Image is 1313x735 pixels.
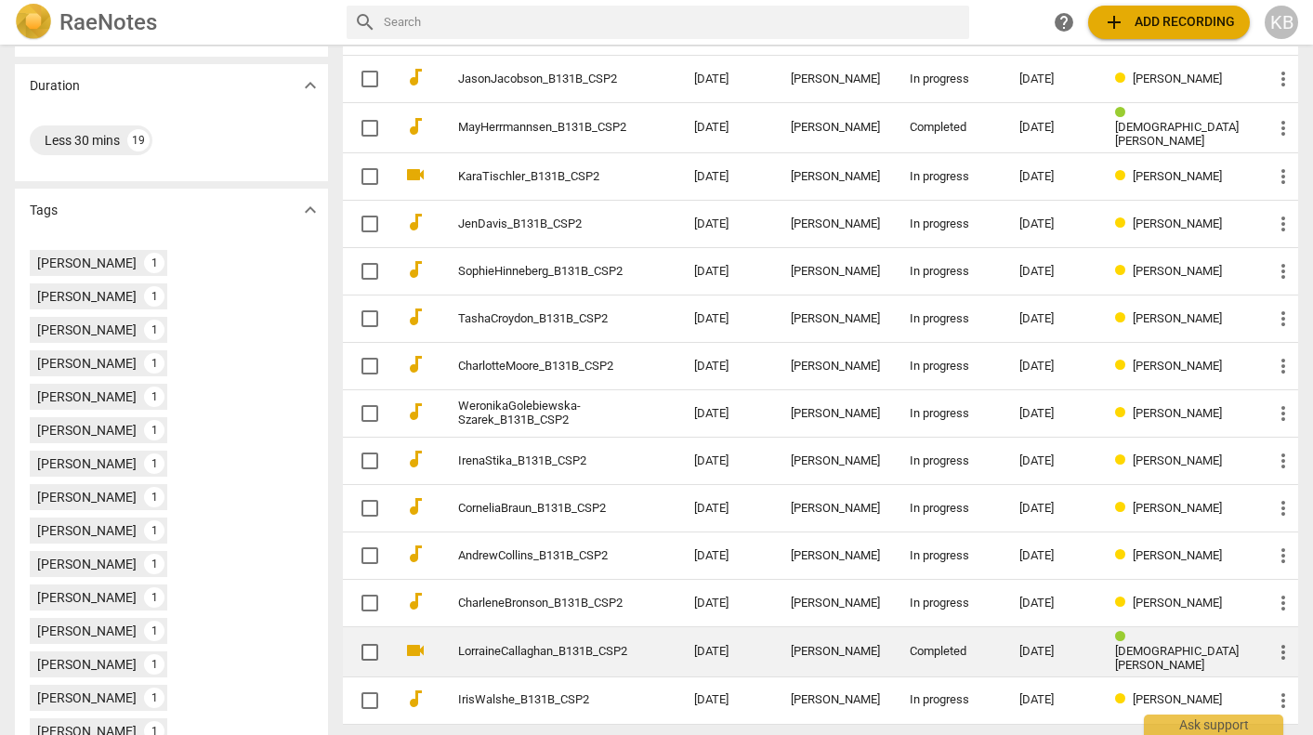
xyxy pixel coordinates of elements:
[37,421,137,440] div: [PERSON_NAME]
[1133,548,1222,562] span: [PERSON_NAME]
[458,645,627,659] a: LorraineCallaghan_B131B_CSP2
[404,639,427,662] span: videocam
[1133,169,1222,183] span: [PERSON_NAME]
[679,248,776,295] td: [DATE]
[1272,450,1294,472] span: more_vert
[144,453,164,474] div: 1
[144,688,164,708] div: 1
[1133,359,1222,373] span: [PERSON_NAME]
[1133,501,1222,515] span: [PERSON_NAME]
[45,131,120,150] div: Less 30 mins
[458,265,627,279] a: SophieHinneberg_B131B_CSP2
[144,286,164,307] div: 1
[910,454,990,468] div: In progress
[1019,265,1085,279] div: [DATE]
[404,448,427,470] span: audiotrack
[1115,548,1133,562] span: Review status: in progress
[30,201,58,220] p: Tags
[37,655,137,674] div: [PERSON_NAME]
[37,387,137,406] div: [PERSON_NAME]
[404,211,427,233] span: audiotrack
[144,587,164,608] div: 1
[1272,355,1294,377] span: more_vert
[144,654,164,675] div: 1
[354,11,376,33] span: search
[791,549,880,563] div: [PERSON_NAME]
[299,199,322,221] span: expand_more
[30,76,80,96] p: Duration
[1019,502,1085,516] div: [DATE]
[679,627,776,677] td: [DATE]
[404,164,427,186] span: videocam
[1272,497,1294,519] span: more_vert
[1053,11,1075,33] span: help
[59,9,157,35] h2: RaeNotes
[791,597,880,610] div: [PERSON_NAME]
[144,487,164,507] div: 1
[679,343,776,390] td: [DATE]
[404,66,427,88] span: audiotrack
[1103,11,1235,33] span: Add recording
[1019,407,1085,421] div: [DATE]
[458,72,627,86] a: JasonJacobson_B131B_CSP2
[37,287,137,306] div: [PERSON_NAME]
[1115,406,1133,420] span: Review status: in progress
[1019,312,1085,326] div: [DATE]
[1103,11,1125,33] span: add
[37,488,137,506] div: [PERSON_NAME]
[1272,260,1294,282] span: more_vert
[458,549,627,563] a: AndrewCollins_B131B_CSP2
[1272,165,1294,188] span: more_vert
[458,121,627,135] a: MayHerrmannsen_B131B_CSP2
[37,521,137,540] div: [PERSON_NAME]
[791,170,880,184] div: [PERSON_NAME]
[910,502,990,516] div: In progress
[1115,359,1133,373] span: Review status: in progress
[458,693,627,707] a: IrisWalshe_B131B_CSP2
[1088,6,1250,39] button: Upload
[1019,121,1085,135] div: [DATE]
[458,400,627,427] a: WeronikaGolebiewska-Szarek_B131B_CSP2
[127,129,150,151] div: 19
[1019,454,1085,468] div: [DATE]
[296,196,324,224] button: Show more
[679,201,776,248] td: [DATE]
[404,495,427,518] span: audiotrack
[910,360,990,374] div: In progress
[1115,596,1133,610] span: Review status: in progress
[791,407,880,421] div: [PERSON_NAME]
[791,645,880,659] div: [PERSON_NAME]
[384,7,962,37] input: Search
[404,400,427,423] span: audiotrack
[1144,715,1283,735] div: Ask support
[15,4,52,41] img: Logo
[1019,170,1085,184] div: [DATE]
[679,56,776,103] td: [DATE]
[458,217,627,231] a: JenDavis_B131B_CSP2
[37,254,137,272] div: [PERSON_NAME]
[144,621,164,641] div: 1
[791,121,880,135] div: [PERSON_NAME]
[910,645,990,659] div: Completed
[1272,545,1294,567] span: more_vert
[1115,630,1133,644] span: Review status: completed
[1265,6,1298,39] button: KB
[1019,597,1085,610] div: [DATE]
[37,622,137,640] div: [PERSON_NAME]
[910,407,990,421] div: In progress
[1272,641,1294,663] span: more_vert
[1115,120,1239,148] span: [DEMOGRAPHIC_DATA][PERSON_NAME]
[1115,501,1133,515] span: Review status: in progress
[458,597,627,610] a: CharleneBronson_B131B_CSP2
[1272,689,1294,712] span: more_vert
[679,580,776,627] td: [DATE]
[1019,693,1085,707] div: [DATE]
[37,588,137,607] div: [PERSON_NAME]
[1115,217,1133,230] span: Review status: in progress
[1019,72,1085,86] div: [DATE]
[1133,596,1222,610] span: [PERSON_NAME]
[1019,549,1085,563] div: [DATE]
[37,689,137,707] div: [PERSON_NAME]
[679,153,776,201] td: [DATE]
